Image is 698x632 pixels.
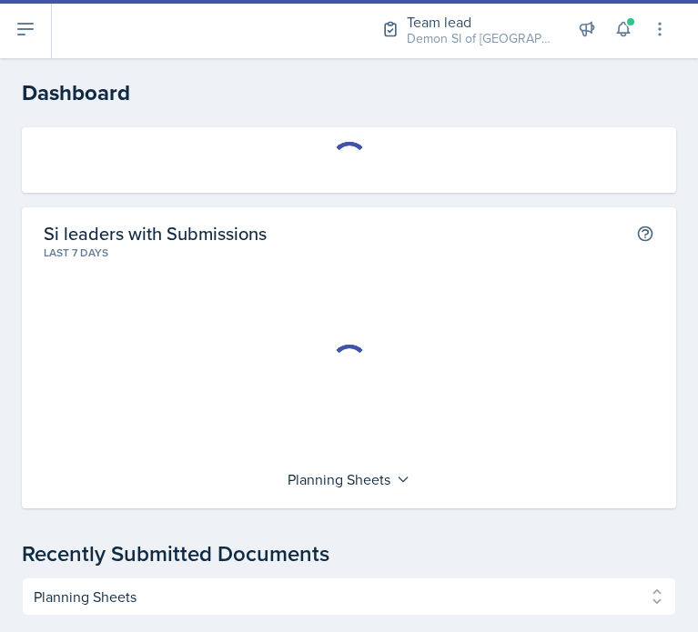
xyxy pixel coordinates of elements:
[44,245,654,261] div: Last 7 days
[278,465,420,494] div: Planning Sheets
[44,222,267,245] h2: Si leaders with Submissions
[407,29,552,48] div: Demon SI of [GEOGRAPHIC_DATA] / Fall 2025
[22,76,676,109] h2: Dashboard
[22,537,676,570] div: Recently Submitted Documents
[407,11,552,33] div: Team lead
